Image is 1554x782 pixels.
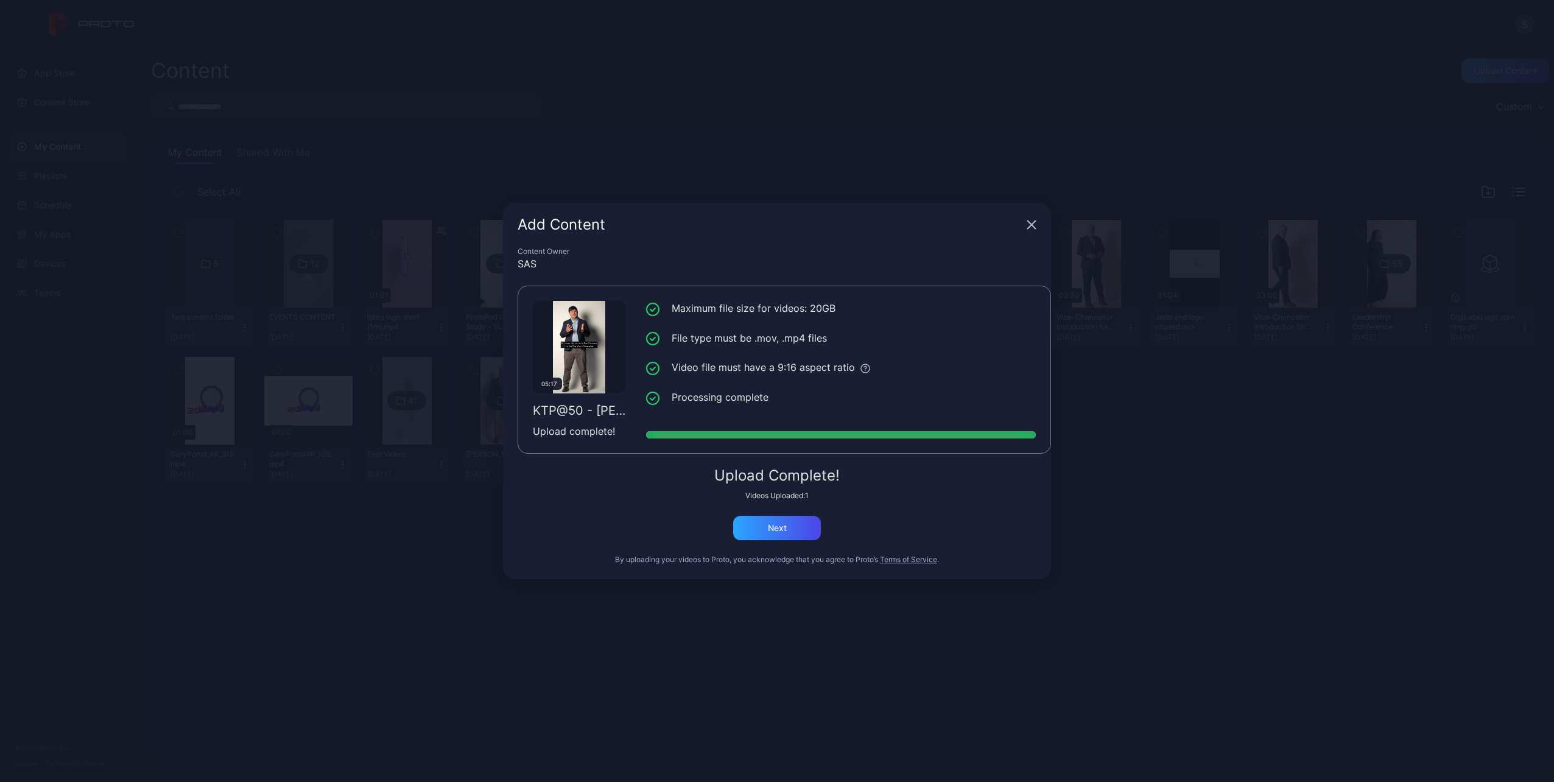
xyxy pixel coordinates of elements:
div: 05:17 [536,378,562,390]
button: Next [733,516,821,540]
li: Maximum file size for videos: 20GB [646,301,1036,316]
div: Next [768,523,787,533]
div: Content Owner [518,247,1036,256]
li: Processing complete [646,390,1036,405]
div: SAS [518,256,1036,271]
div: Upload Complete! [518,468,1036,483]
div: KTP@50 - [PERSON_NAME] V3.mp4 [533,403,625,418]
div: Add Content [518,217,1022,232]
div: By uploading your videos to Proto, you acknowledge that you agree to Proto’s . [518,555,1036,565]
div: Upload complete! [533,424,625,439]
div: Videos Uploaded: 1 [518,491,1036,501]
button: Terms of Service [880,555,937,565]
li: Video file must have a 9:16 aspect ratio [646,360,1036,375]
li: File type must be .mov, .mp4 files [646,331,1036,346]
